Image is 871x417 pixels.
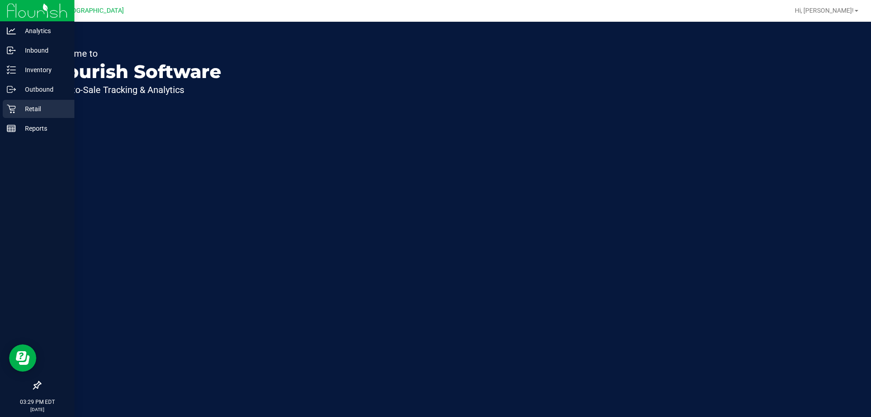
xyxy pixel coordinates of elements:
[7,26,16,35] inline-svg: Analytics
[16,103,70,114] p: Retail
[62,7,124,15] span: [GEOGRAPHIC_DATA]
[16,25,70,36] p: Analytics
[7,124,16,133] inline-svg: Reports
[4,406,70,413] p: [DATE]
[16,123,70,134] p: Reports
[7,65,16,74] inline-svg: Inventory
[49,63,221,81] p: Flourish Software
[49,85,221,94] p: Seed-to-Sale Tracking & Analytics
[16,64,70,75] p: Inventory
[16,84,70,95] p: Outbound
[795,7,854,14] span: Hi, [PERSON_NAME]!
[49,49,221,58] p: Welcome to
[16,45,70,56] p: Inbound
[7,104,16,113] inline-svg: Retail
[7,85,16,94] inline-svg: Outbound
[9,344,36,372] iframe: Resource center
[4,398,70,406] p: 03:29 PM EDT
[7,46,16,55] inline-svg: Inbound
